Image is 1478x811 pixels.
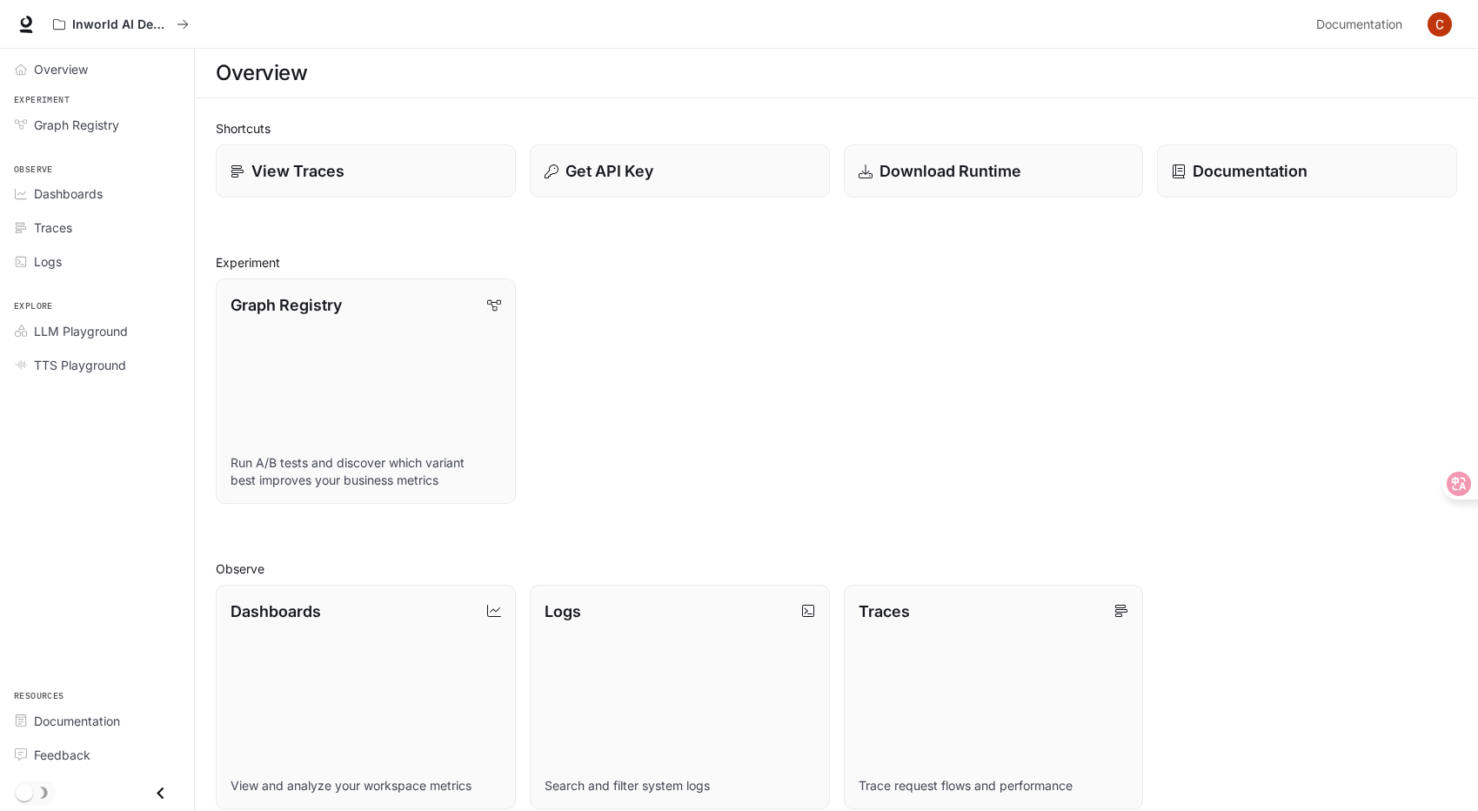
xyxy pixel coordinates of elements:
span: TTS Playground [34,356,126,374]
a: Documentation [1157,144,1457,198]
p: View Traces [251,159,344,183]
a: DashboardsView and analyze your workspace metrics [216,585,516,810]
button: User avatar [1422,7,1457,42]
p: View and analyze your workspace metrics [231,777,501,794]
a: LogsSearch and filter system logs [530,585,830,810]
a: Graph RegistryRun A/B tests and discover which variant best improves your business metrics [216,278,516,504]
a: Graph Registry [7,110,187,140]
button: All workspaces [45,7,197,42]
p: Inworld AI Demos [72,17,170,32]
a: Feedback [7,740,187,770]
h2: Observe [216,560,1457,578]
span: Dark mode toggle [16,782,33,801]
a: Overview [7,54,187,84]
p: Download Runtime [879,159,1021,183]
a: TracesTrace request flows and performance [844,585,1144,810]
h1: Overview [216,56,307,90]
a: Documentation [1309,7,1415,42]
p: Graph Registry [231,293,342,317]
a: View Traces [216,144,516,198]
span: Documentation [1316,14,1402,36]
img: User avatar [1428,12,1452,37]
p: Get API Key [565,159,653,183]
span: Traces [34,218,72,237]
p: Search and filter system logs [545,777,815,794]
span: Dashboards [34,184,103,203]
span: Graph Registry [34,116,119,134]
p: Traces [859,600,910,623]
p: Trace request flows and performance [859,777,1129,794]
h2: Shortcuts [216,119,1457,137]
button: Close drawer [141,775,180,811]
span: Logs [34,252,62,271]
span: Feedback [34,746,90,764]
button: Get API Key [530,144,830,198]
a: LLM Playground [7,316,187,346]
span: Documentation [34,712,120,730]
p: Dashboards [231,600,321,623]
a: Traces [7,212,187,243]
a: TTS Playground [7,350,187,380]
p: Logs [545,600,581,623]
a: Download Runtime [844,144,1144,198]
h2: Experiment [216,253,1457,271]
span: LLM Playground [34,322,128,340]
span: Overview [34,60,88,78]
p: Documentation [1193,159,1307,183]
a: Dashboards [7,178,187,209]
a: Logs [7,246,187,277]
p: Run A/B tests and discover which variant best improves your business metrics [231,454,501,489]
a: Documentation [7,706,187,736]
